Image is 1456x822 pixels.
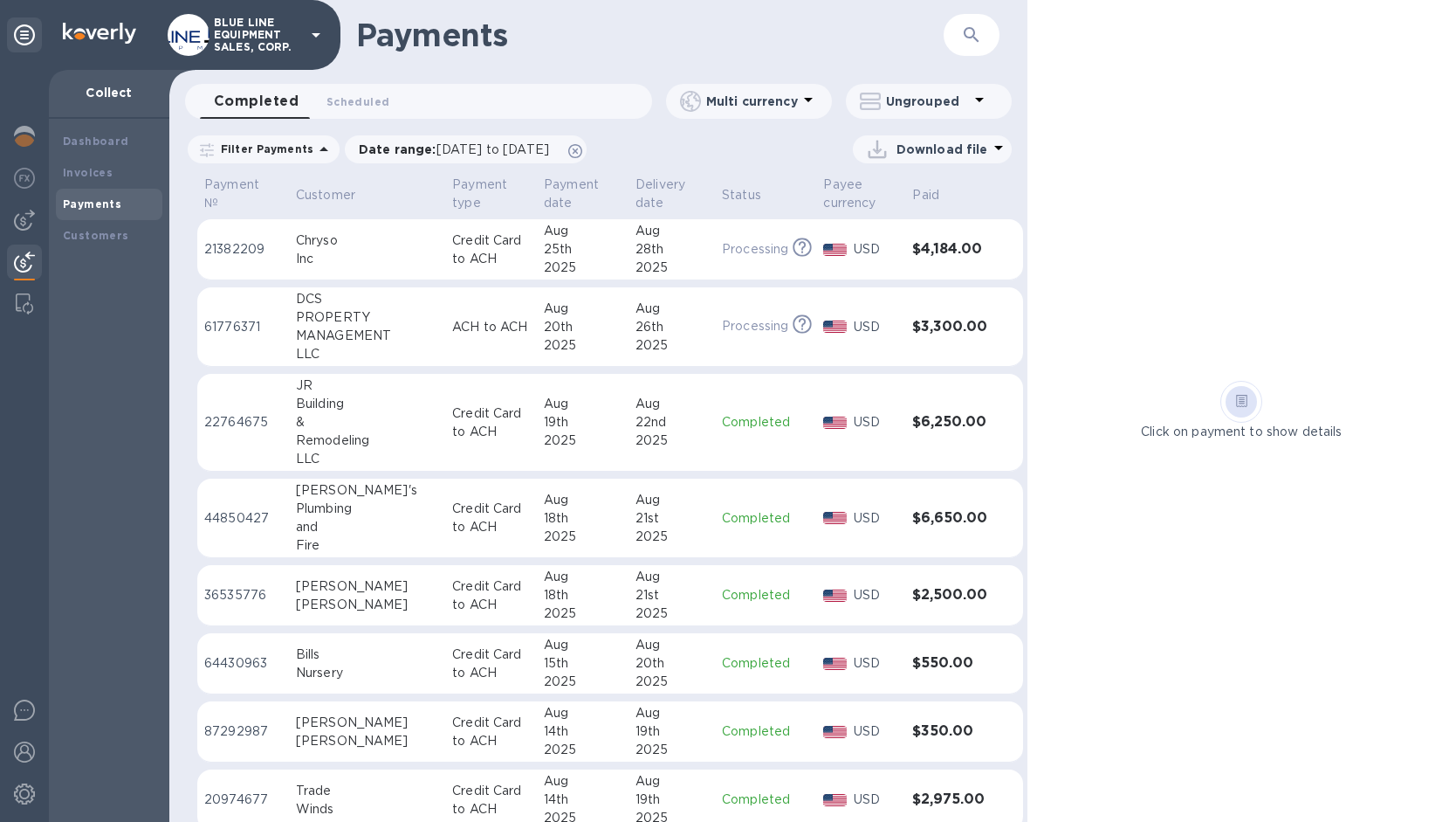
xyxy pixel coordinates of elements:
[214,142,313,156] p: Filter Payments
[7,17,42,52] div: Unpin categories
[296,395,438,413] div: Building
[544,222,622,240] div: Aug
[452,714,530,750] p: Credit Card to ACH
[722,791,809,809] p: Completed
[544,318,622,336] div: 20th
[296,231,438,250] div: Chryso
[296,577,438,596] div: [PERSON_NAME]
[635,259,708,277] div: 2025
[823,726,847,738] img: USD
[544,791,622,809] div: 14th
[854,722,898,741] p: USD
[296,646,438,664] div: Bills
[722,186,761,204] p: Status
[204,654,282,673] p: 64430963
[356,17,870,53] h1: Payments
[544,413,622,432] div: 19th
[296,518,438,536] div: and
[823,321,847,333] img: USD
[436,142,549,156] span: [DATE] to [DATE]
[63,166,113,179] b: Invoices
[544,654,622,673] div: 15th
[296,186,355,204] p: Customer
[635,741,708,759] div: 2025
[14,168,35,189] img: Foreign exchange
[452,231,530,268] p: Credit Card to ACH
[635,586,708,604] div: 21st
[544,673,622,691] div: 2025
[635,704,708,722] div: Aug
[296,376,438,395] div: JR
[635,176,685,212] p: Delivery date
[296,290,438,308] div: DCS
[452,500,530,536] p: Credit Card to ACH
[452,318,530,336] p: ACH to ACH
[635,300,708,318] div: Aug
[635,336,708,355] div: 2025
[722,413,809,432] p: Completed
[912,414,988,431] h3: $6,250.00
[544,528,622,546] div: 2025
[204,722,282,741] p: 87292987
[544,586,622,604] div: 18th
[823,417,847,429] img: USD
[823,176,876,212] p: Payee currency
[204,791,282,809] p: 20974677
[854,413,898,432] p: USD
[63,229,129,242] b: Customers
[296,327,438,345] div: MANAGEMENT
[854,791,898,809] p: USD
[544,636,622,654] div: Aug
[635,604,708,623] div: 2025
[635,791,708,809] div: 19th
[635,432,708,450] div: 2025
[722,240,788,259] p: Processing
[544,395,622,413] div: Aug
[544,432,622,450] div: 2025
[296,432,438,450] div: Remodeling
[296,536,438,555] div: Fire
[544,604,622,623] div: 2025
[854,509,898,528] p: USD
[359,141,558,158] p: Date range :
[63,197,121,211] b: Payments
[635,722,708,741] div: 19th
[544,509,622,528] div: 18th
[823,176,898,212] span: Payee currency
[214,89,299,114] span: Completed
[544,741,622,759] div: 2025
[635,654,708,673] div: 20th
[823,794,847,806] img: USD
[823,244,847,256] img: USD
[823,512,847,524] img: USD
[854,318,898,336] p: USD
[296,500,438,518] div: Plumbing
[544,722,622,741] div: 14th
[912,587,988,604] h3: $2,500.00
[544,336,622,355] div: 2025
[722,722,809,741] p: Completed
[722,654,809,673] p: Completed
[886,93,969,110] p: Ungrouped
[544,176,599,212] p: Payment date
[635,636,708,654] div: Aug
[635,222,708,240] div: Aug
[296,250,438,268] div: Inc
[204,413,282,432] p: 22764675
[296,732,438,750] div: [PERSON_NAME]
[63,23,136,44] img: Logo
[296,345,438,363] div: LLC
[912,655,988,672] h3: $550.00
[296,596,438,614] div: [PERSON_NAME]
[296,186,378,204] span: Customer
[912,319,988,335] h3: $3,300.00
[823,590,847,602] img: USD
[635,395,708,413] div: Aug
[544,176,622,212] span: Payment date
[635,491,708,509] div: Aug
[452,646,530,682] p: Credit Card to ACH
[912,723,988,740] h3: $350.00
[296,450,438,468] div: LLC
[204,176,282,212] span: Payment №
[635,413,708,432] div: 22nd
